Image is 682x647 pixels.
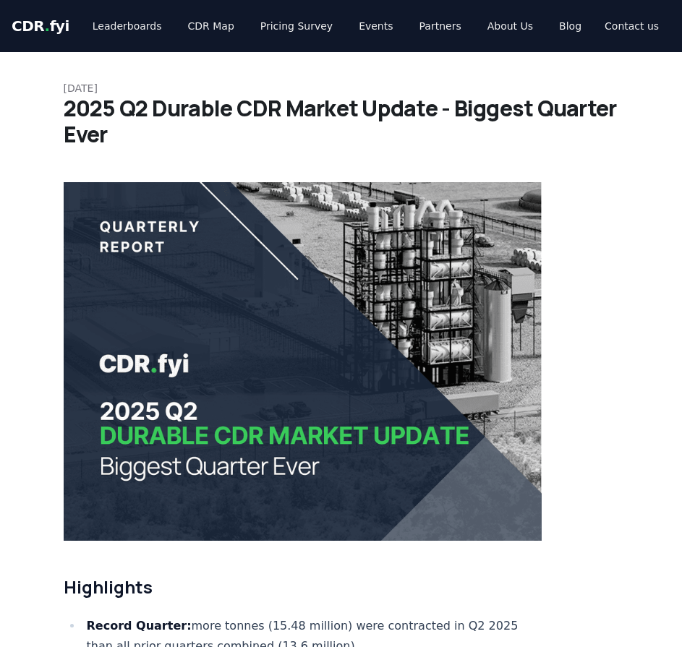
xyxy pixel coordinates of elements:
h1: 2025 Q2 Durable CDR Market Update - Biggest Quarter Ever [64,95,619,147]
a: Contact us [593,13,670,39]
a: Blog [547,13,593,39]
a: Pricing Survey [249,13,344,39]
a: CDR.fyi [12,16,69,36]
a: About Us [476,13,545,39]
span: CDR fyi [12,17,69,35]
a: Events [347,13,404,39]
span: . [45,17,50,35]
h2: Highlights [64,575,542,599]
strong: Record Quarter: [87,619,192,633]
img: blog post image [64,182,542,541]
nav: Main [81,13,593,39]
a: CDR Map [176,13,246,39]
a: Leaderboards [81,13,174,39]
p: [DATE] [64,81,619,95]
a: Partners [408,13,473,39]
